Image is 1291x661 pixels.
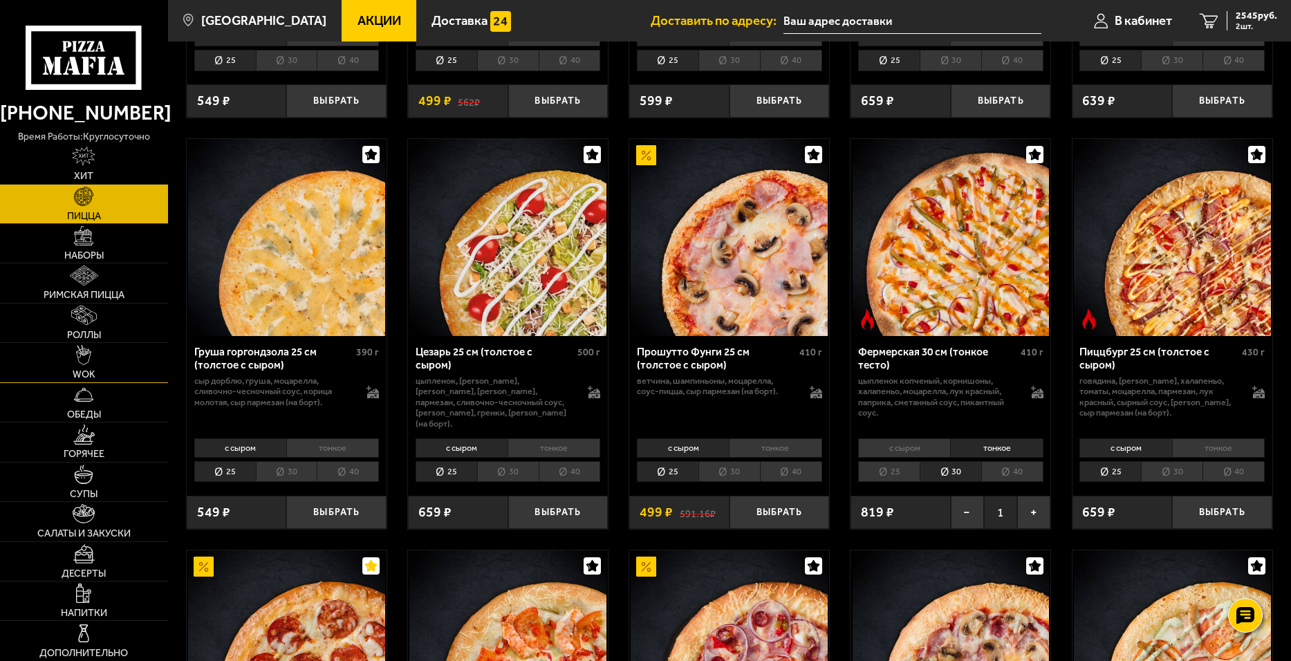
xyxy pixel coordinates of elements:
[637,50,698,71] li: 25
[1082,94,1115,107] span: 639 ₽
[64,449,104,459] span: Горячее
[640,505,673,519] span: 499 ₽
[851,139,1050,336] a: Острое блюдоФермерская 30 см (тонкое тесто)
[861,94,894,107] span: 659 ₽
[1017,496,1050,529] button: +
[194,438,286,458] li: с сыром
[539,50,601,71] li: 40
[477,50,539,71] li: 30
[286,438,379,458] li: тонкое
[1202,50,1265,71] li: 40
[1079,461,1141,483] li: 25
[416,461,477,483] li: 25
[194,375,353,408] p: сыр дорблю, груша, моцарелла, сливочно-чесночный соус, корица молотая, сыр пармезан (на борт).
[194,346,353,371] div: Груша горгондзола 25 см (толстое с сыром)
[1172,438,1265,458] li: тонкое
[477,461,539,483] li: 30
[730,84,830,118] button: Выбрать
[1079,309,1099,329] img: Острое блюдо
[197,505,230,519] span: 549 ₽
[539,461,601,483] li: 40
[1236,22,1277,30] span: 2 шт.
[256,50,317,71] li: 30
[61,608,107,618] span: Напитки
[416,50,477,71] li: 25
[577,346,600,358] span: 500 г
[783,8,1041,34] input: Ваш адрес доставки
[858,461,920,483] li: 25
[188,139,385,336] img: Груша горгондзола 25 см (толстое с сыром)
[631,139,828,336] img: Прошутто Фунги 25 см (толстое с сыром)
[458,94,480,107] s: 562 ₽
[951,496,984,529] button: −
[286,496,387,529] button: Выбрать
[418,94,452,107] span: 499 ₽
[1172,84,1272,118] button: Выбрать
[490,11,510,31] img: 15daf4d41897b9f0e9f617042186c801.svg
[194,461,256,483] li: 25
[197,94,230,107] span: 549 ₽
[39,649,128,658] span: Дополнительно
[858,50,920,71] li: 25
[857,309,877,329] img: Острое блюдо
[636,145,656,165] img: Акционный
[44,290,124,300] span: Римская пицца
[1021,346,1043,358] span: 410 г
[1172,496,1272,529] button: Выбрать
[416,375,575,429] p: цыпленок, [PERSON_NAME], [PERSON_NAME], [PERSON_NAME], пармезан, сливочно-чесночный соус, [PERSON...
[70,490,97,499] span: Супы
[950,438,1043,458] li: тонкое
[1072,139,1272,336] a: Острое блюдоПиццбург 25 см (толстое с сыром)
[74,171,93,181] span: Хит
[37,529,131,539] span: Салаты и закуски
[67,410,101,420] span: Обеды
[194,557,214,577] img: Акционный
[861,505,894,519] span: 819 ₽
[1079,50,1141,71] li: 25
[984,496,1017,529] span: 1
[416,438,508,458] li: с сыром
[194,50,256,71] li: 25
[256,461,317,483] li: 30
[853,139,1050,336] img: Фермерская 30 см (тонкое тесто)
[783,8,1041,34] span: улица Карпинского, 18
[187,139,387,336] a: Груша горгондзола 25 см (толстое с сыром)
[317,461,379,483] li: 40
[1079,375,1238,418] p: говядина, [PERSON_NAME], халапеньо, томаты, моцарелла, пармезан, лук красный, сырный соус, [PERSO...
[760,50,822,71] li: 40
[637,438,729,458] li: с сыром
[408,139,608,336] a: Цезарь 25 см (толстое с сыром)
[62,569,106,579] span: Десерты
[67,212,101,221] span: Пицца
[858,375,1017,418] p: цыпленок копченый, корнишоны, халапеньо, моцарелла, лук красный, паприка, сметанный соус, пикантн...
[981,50,1043,71] li: 40
[637,461,698,483] li: 25
[636,557,656,577] img: Акционный
[760,461,822,483] li: 40
[1202,461,1265,483] li: 40
[201,15,326,28] span: [GEOGRAPHIC_DATA]
[637,375,796,397] p: ветчина, шампиньоны, моцарелла, соус-пицца, сыр пармезан (на борт).
[651,15,783,28] span: Доставить по адресу:
[698,461,760,483] li: 30
[858,438,950,458] li: с сыром
[67,330,101,340] span: Роллы
[508,84,609,118] button: Выбрать
[1141,50,1202,71] li: 30
[416,346,575,371] div: Цезарь 25 см (толстое с сыром)
[356,346,379,358] span: 390 г
[1242,346,1265,358] span: 430 г
[680,505,716,519] s: 591.16 ₽
[698,50,760,71] li: 30
[799,346,822,358] span: 410 г
[409,139,606,336] img: Цезарь 25 см (толстое с сыром)
[1074,139,1271,336] img: Пиццбург 25 см (толстое с сыром)
[317,50,379,71] li: 40
[508,438,600,458] li: тонкое
[1079,438,1171,458] li: с сыром
[981,461,1043,483] li: 40
[729,438,821,458] li: тонкое
[629,139,829,336] a: АкционныйПрошутто Фунги 25 см (толстое с сыром)
[431,15,487,28] span: Доставка
[508,496,609,529] button: Выбрать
